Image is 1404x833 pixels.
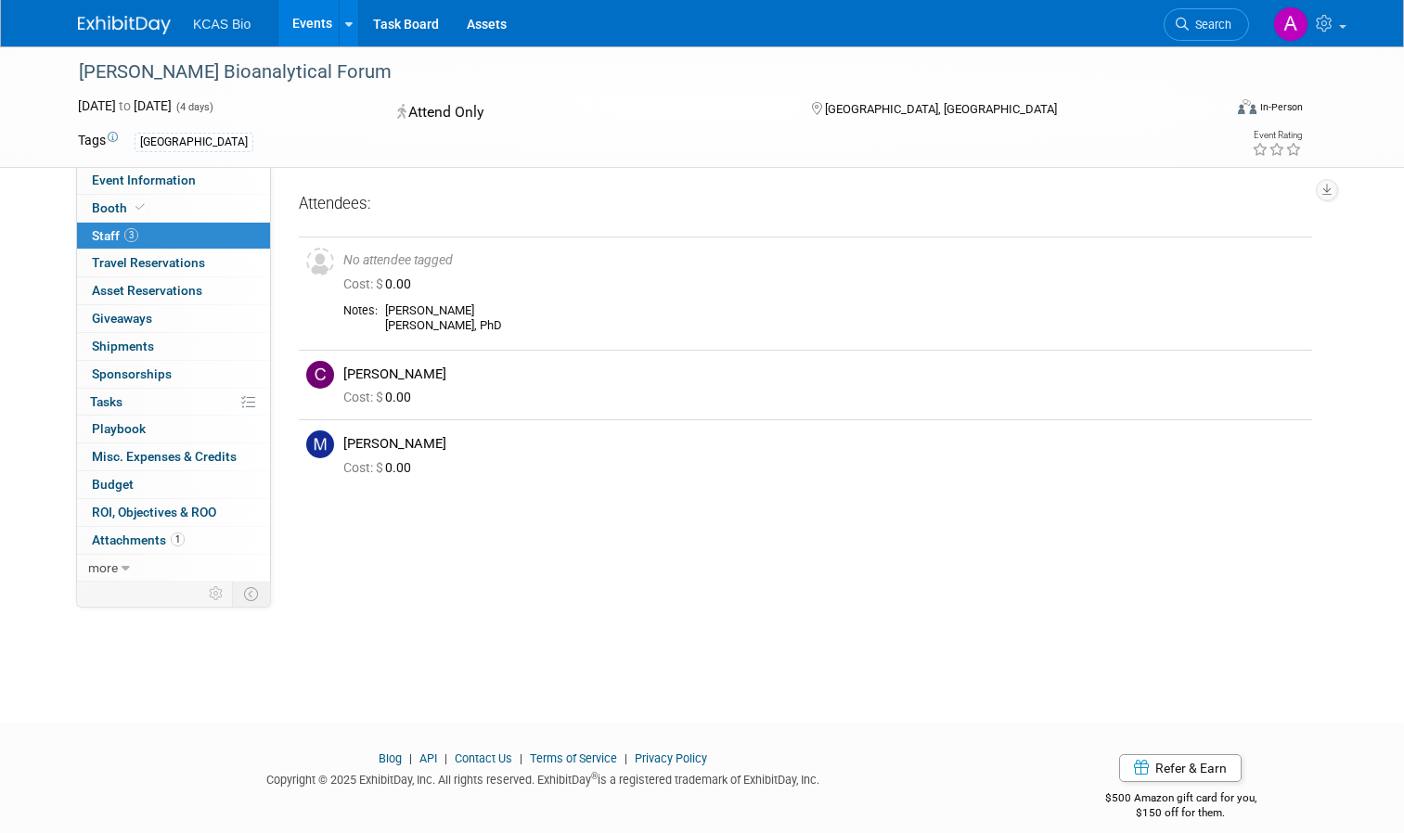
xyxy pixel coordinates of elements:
[440,751,452,765] span: |
[78,767,1007,788] div: Copyright © 2025 ExhibitDay, Inc. All rights reserved. ExhibitDay is a registered trademark of Ex...
[92,532,185,547] span: Attachments
[1164,8,1249,41] a: Search
[77,389,270,416] a: Tasks
[92,255,205,270] span: Travel Reservations
[92,421,146,436] span: Playbook
[392,96,781,129] div: Attend Only
[200,582,233,606] td: Personalize Event Tab Strip
[77,361,270,388] a: Sponsorships
[515,751,527,765] span: |
[343,435,1305,453] div: [PERSON_NAME]
[825,102,1057,116] span: [GEOGRAPHIC_DATA], [GEOGRAPHIC_DATA]
[343,252,1305,269] div: No attendee tagged
[92,173,196,187] span: Event Information
[455,751,512,765] a: Contact Us
[193,17,251,32] span: KCAS Bio
[92,339,154,353] span: Shipments
[77,167,270,194] a: Event Information
[1122,96,1303,124] div: Event Format
[1035,805,1326,821] div: $150 off for them.
[116,98,134,113] span: to
[343,276,419,291] span: 0.00
[92,505,216,519] span: ROI, Objectives & ROO
[635,751,707,765] a: Privacy Policy
[92,283,202,298] span: Asset Reservations
[1035,778,1326,821] div: $500 Amazon gift card for you,
[171,532,185,546] span: 1
[343,460,385,475] span: Cost: $
[92,311,152,326] span: Giveaways
[1238,99,1256,114] img: Format-Inperson.png
[306,361,334,389] img: C.jpg
[90,394,122,409] span: Tasks
[343,276,385,291] span: Cost: $
[77,443,270,470] a: Misc. Expenses & Credits
[77,471,270,498] a: Budget
[77,195,270,222] a: Booth
[92,477,134,492] span: Budget
[591,771,598,781] sup: ®
[78,98,172,113] span: [DATE] [DATE]
[306,430,334,458] img: M.jpg
[1259,100,1303,114] div: In-Person
[77,555,270,582] a: more
[1252,131,1302,140] div: Event Rating
[343,303,378,318] div: Notes:
[92,449,237,464] span: Misc. Expenses & Credits
[124,228,138,242] span: 3
[78,16,171,34] img: ExhibitDay
[77,277,270,304] a: Asset Reservations
[530,751,617,765] a: Terms of Service
[77,333,270,360] a: Shipments
[233,582,271,606] td: Toggle Event Tabs
[1273,6,1308,42] img: Adriane Csikos
[77,527,270,554] a: Attachments1
[92,200,148,215] span: Booth
[385,303,1305,334] div: [PERSON_NAME] [PERSON_NAME], PhD
[77,305,270,332] a: Giveaways
[77,416,270,442] a: Playbook
[1119,754,1242,782] a: Refer & Earn
[419,751,437,765] a: API
[620,751,632,765] span: |
[174,101,213,113] span: (4 days)
[72,56,1199,89] div: [PERSON_NAME] Bioanalytical Forum
[135,202,145,212] i: Booth reservation complete
[88,560,118,575] span: more
[77,223,270,250] a: Staff3
[343,460,419,475] span: 0.00
[1189,18,1231,32] span: Search
[343,390,419,404] span: 0.00
[299,193,1312,217] div: Attendees:
[92,366,172,381] span: Sponsorships
[135,133,253,152] div: [GEOGRAPHIC_DATA]
[343,365,1305,383] div: [PERSON_NAME]
[306,248,334,276] img: Unassigned-User-Icon.png
[405,751,417,765] span: |
[379,751,402,765] a: Blog
[77,499,270,526] a: ROI, Objectives & ROO
[343,390,385,404] span: Cost: $
[78,131,118,152] td: Tags
[77,250,270,276] a: Travel Reservations
[92,228,138,243] span: Staff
